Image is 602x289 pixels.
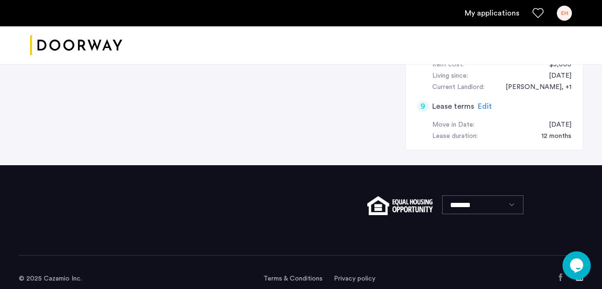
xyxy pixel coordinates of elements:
[432,120,475,131] div: Move in Date:
[432,59,464,71] div: Rent cost:
[540,59,571,71] div: $3,000
[334,274,375,283] a: Privacy policy
[442,195,523,214] select: Language select
[465,8,519,19] a: My application
[562,84,571,90] span: , +1
[478,103,492,110] span: Edit
[539,120,571,131] div: 11/01/2025
[496,82,571,93] div: Jose Montedasca
[432,131,478,142] div: Lease duration:
[532,131,571,142] div: 12 months
[532,8,544,19] a: Favorites
[539,71,571,82] div: 03/01/2024
[30,28,122,63] img: logo
[19,275,82,282] span: © 2025 Cazamio Inc.
[30,28,122,63] a: Cazamio logo
[557,6,572,21] div: EH
[432,101,474,112] h5: Lease terms
[417,101,428,112] div: 9
[263,274,323,283] a: Terms and conditions
[432,71,468,82] div: Living since:
[562,251,593,280] iframe: chat widget
[367,196,433,215] img: equal-housing.png
[557,273,564,281] a: Facebook
[432,82,484,93] div: Current Landlord:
